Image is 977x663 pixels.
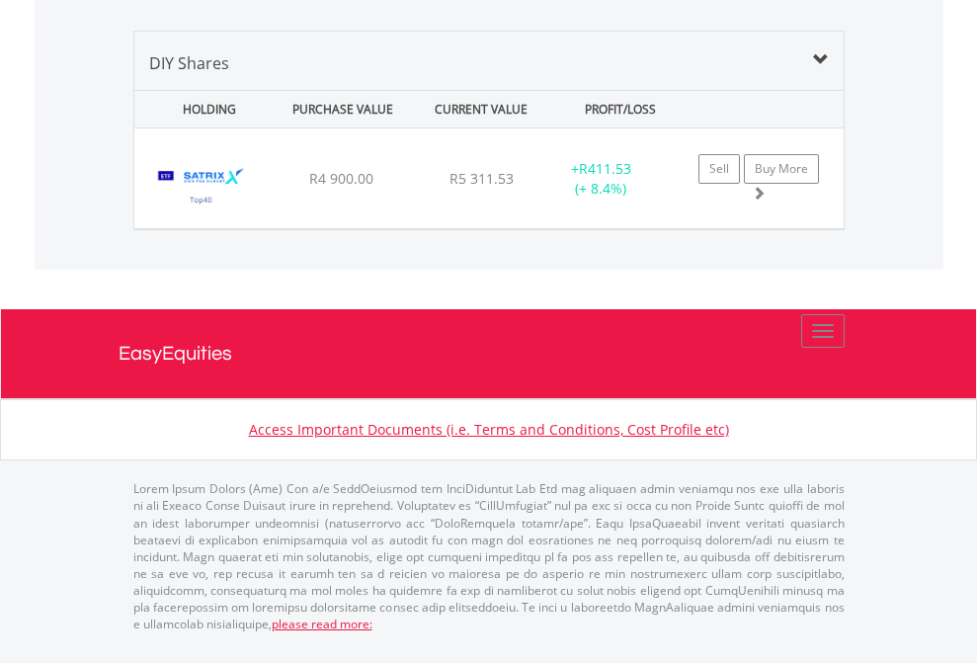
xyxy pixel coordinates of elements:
[309,169,373,188] span: R4 900.00
[249,420,729,439] a: Access Important Documents (i.e. Terms and Conditions, Cost Profile etc)
[136,91,271,127] div: HOLDING
[449,169,514,188] span: R5 311.53
[119,309,859,398] a: EasyEquities
[272,616,372,632] a: please read more:
[553,91,688,127] div: PROFIT/LOSS
[744,154,819,184] a: Buy More
[276,91,410,127] div: PURCHASE VALUE
[579,159,631,178] span: R411.53
[414,91,548,127] div: CURRENT VALUE
[539,159,663,199] div: + (+ 8.4%)
[149,52,229,74] span: DIY Shares
[698,154,740,184] a: Sell
[133,480,845,632] p: Lorem Ipsum Dolors (Ame) Con a/e SeddOeiusmod tem InciDiduntut Lab Etd mag aliquaen admin veniamq...
[144,153,258,223] img: EQU.ZA.STX40.png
